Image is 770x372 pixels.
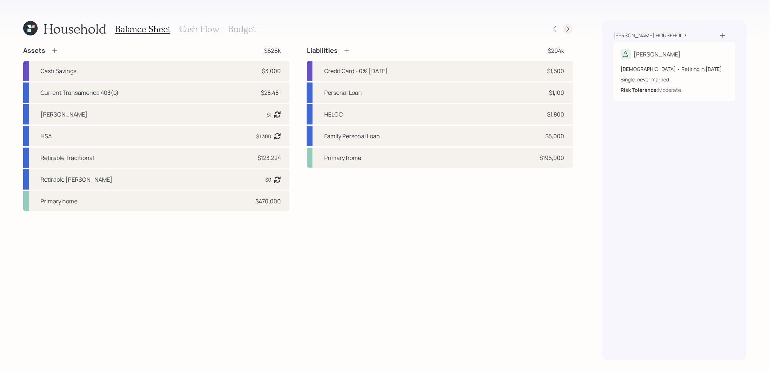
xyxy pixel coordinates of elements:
div: $1 [267,111,271,118]
div: $5,000 [546,132,564,140]
div: $3,000 [262,67,281,75]
div: [PERSON_NAME] household [614,32,686,39]
div: Moderate [659,86,681,94]
div: $1,500 [547,67,564,75]
div: $470,000 [255,197,281,206]
div: Single, never married [621,76,728,83]
h3: Cash Flow [179,24,219,34]
div: $204k [548,46,564,55]
div: $123,224 [258,153,281,162]
h3: Budget [228,24,255,34]
div: $1,300 [256,132,271,140]
div: HELOC [324,110,343,119]
h1: Household [43,21,106,37]
div: $1,800 [547,110,564,119]
div: $195,000 [540,153,564,162]
div: $626k [264,46,281,55]
b: Risk Tolerance: [621,86,659,93]
div: [PERSON_NAME] [634,50,681,59]
h4: Liabilities [307,47,338,55]
div: Personal Loan [324,88,362,97]
div: $0 [265,176,271,183]
div: Primary home [324,153,361,162]
div: $1,100 [549,88,564,97]
div: [DEMOGRAPHIC_DATA] • Retiring in [DATE] [621,65,728,73]
div: Family Personal Loan [324,132,380,140]
div: [PERSON_NAME] [41,110,88,119]
h3: Balance Sheet [115,24,170,34]
div: Cash Savings [41,67,76,75]
div: HSA [41,132,52,140]
div: Retirable [PERSON_NAME] [41,175,113,184]
div: Primary home [41,197,77,206]
div: Current Transamerica 403(b) [41,88,119,97]
div: Retirable Traditional [41,153,94,162]
div: Credit Card - 0% [DATE] [324,67,388,75]
div: $28,481 [261,88,281,97]
h4: Assets [23,47,45,55]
